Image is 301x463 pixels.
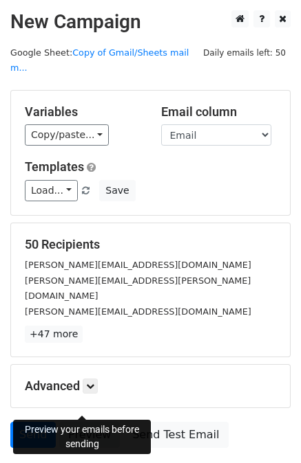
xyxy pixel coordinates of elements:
[25,104,141,120] h5: Variables
[25,306,251,317] small: [PERSON_NAME][EMAIL_ADDRESS][DOMAIN_NAME]
[25,159,84,174] a: Templates
[25,180,78,201] a: Load...
[10,47,189,74] small: Google Sheet:
[123,422,228,448] a: Send Test Email
[25,379,276,394] h5: Advanced
[10,47,189,74] a: Copy of Gmail/Sheets mail m...
[10,422,56,448] a: Send
[25,124,109,146] a: Copy/paste...
[161,104,277,120] h5: Email column
[99,180,135,201] button: Save
[198,45,291,60] span: Daily emails left: 50
[25,237,276,252] h5: 50 Recipients
[232,397,301,463] iframe: Chat Widget
[198,47,291,58] a: Daily emails left: 50
[10,10,291,34] h2: New Campaign
[25,326,83,343] a: +47 more
[25,260,251,270] small: [PERSON_NAME][EMAIL_ADDRESS][DOMAIN_NAME]
[25,275,251,302] small: [PERSON_NAME][EMAIL_ADDRESS][PERSON_NAME][DOMAIN_NAME]
[13,420,151,454] div: Preview your emails before sending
